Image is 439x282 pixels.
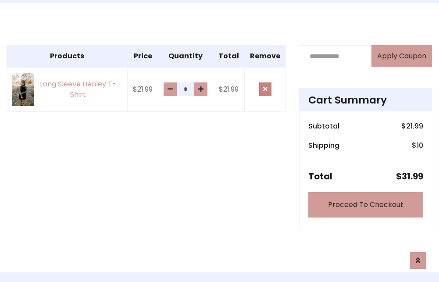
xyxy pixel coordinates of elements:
td: $21.99 [128,67,158,111]
span: 31.99 [402,170,423,182]
button: Apply Coupon [371,45,432,67]
h6: $ [412,141,423,150]
th: Total [213,46,245,68]
a: Proceed To Checkout [308,192,423,218]
h6: Shipping [308,141,339,150]
h6: $ [401,122,423,130]
th: Products [7,46,128,68]
span: 10 [417,140,423,150]
h4: Cart Summary [308,94,423,106]
th: Remove [245,46,286,68]
td: $21.99 [213,67,245,111]
h5: Total [308,171,332,182]
a: Long Sleeve Henley T-Shirt [12,73,122,106]
th: Price [128,46,158,68]
h6: Subtotal [308,122,339,130]
th: Quantity [158,46,213,68]
h5: $ [396,171,423,182]
span: 21.99 [406,121,423,131]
